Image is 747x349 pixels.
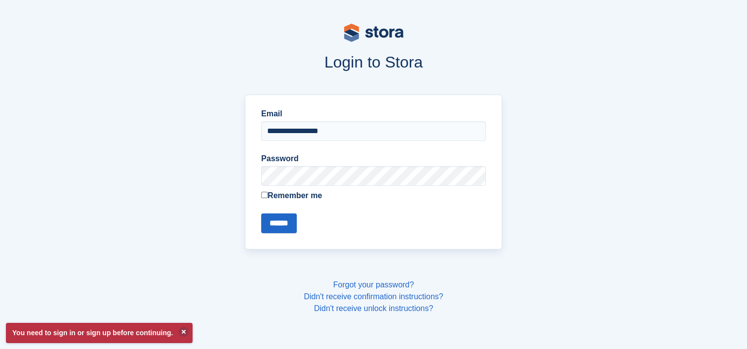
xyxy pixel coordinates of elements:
[261,192,268,198] input: Remember me
[344,24,403,42] img: stora-logo-53a41332b3708ae10de48c4981b4e9114cc0af31d8433b30ea865607fb682f29.svg
[6,323,193,343] p: You need to sign in or sign up before continuing.
[261,108,486,120] label: Email
[314,304,433,313] a: Didn't receive unlock instructions?
[261,153,486,165] label: Password
[57,53,691,71] h1: Login to Stora
[261,190,486,202] label: Remember me
[333,280,414,289] a: Forgot your password?
[304,292,443,301] a: Didn't receive confirmation instructions?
